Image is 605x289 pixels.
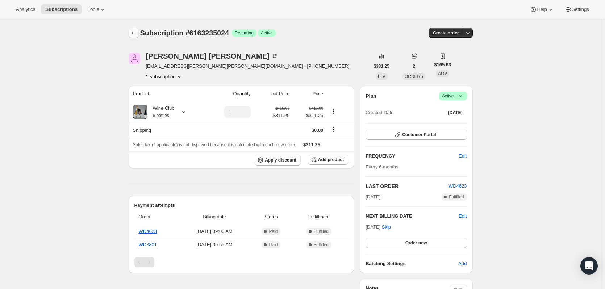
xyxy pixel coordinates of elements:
[366,92,376,100] h2: Plan
[366,130,467,140] button: Customer Portal
[88,7,99,12] span: Tools
[444,108,467,118] button: [DATE]
[153,113,169,118] small: 6 bottles
[525,4,558,14] button: Help
[318,157,344,163] span: Add product
[129,53,140,64] span: Kyle Evans
[309,106,323,110] small: $415.00
[572,7,589,12] span: Settings
[366,238,467,248] button: Order now
[366,213,459,220] h2: NEXT BILLING DATE
[253,86,292,102] th: Unit Price
[366,152,459,160] h2: FREQUENCY
[429,28,463,38] button: Create order
[294,213,344,221] span: Fulfillment
[235,30,254,36] span: Recurring
[292,86,325,102] th: Price
[134,209,179,225] th: Order
[265,157,296,163] span: Apply discount
[133,105,147,119] img: product img
[405,74,423,79] span: ORDERS
[454,150,471,162] button: Edit
[204,86,253,102] th: Quantity
[434,61,451,68] span: $165.63
[455,93,456,99] span: |
[560,4,593,14] button: Settings
[255,155,301,166] button: Apply discount
[378,74,385,79] span: LTV
[146,53,278,60] div: [PERSON_NAME] [PERSON_NAME]
[314,242,329,248] span: Fulfilled
[41,4,82,14] button: Subscriptions
[129,86,204,102] th: Product
[272,112,289,119] span: $311.25
[134,257,349,267] nav: Pagination
[133,142,296,147] span: Sales tax (if applicable) is not displayed because it is calculated with each new order.
[537,7,547,12] span: Help
[366,183,448,190] h2: LAST ORDER
[181,213,249,221] span: Billing date
[314,229,329,234] span: Fulfilled
[442,92,464,100] span: Active
[181,241,249,248] span: [DATE] · 09:55 AM
[294,112,323,119] span: $311.25
[366,164,398,169] span: Every 6 months
[377,221,395,233] button: Skip
[303,142,320,147] span: $311.25
[366,224,391,230] span: [DATE] ·
[269,229,278,234] span: Paid
[134,202,349,209] h2: Payment attempts
[459,213,467,220] button: Edit
[147,105,175,119] div: Wine Club
[454,258,471,269] button: Add
[366,260,458,267] h6: Batching Settings
[16,7,35,12] span: Analytics
[402,132,436,138] span: Customer Portal
[327,107,339,115] button: Product actions
[438,71,447,76] span: AOV
[83,4,110,14] button: Tools
[146,63,350,70] span: [EMAIL_ADDRESS][PERSON_NAME][PERSON_NAME][DOMAIN_NAME] · [PHONE_NUMBER]
[181,228,249,235] span: [DATE] · 09:00 AM
[580,257,598,275] div: Open Intercom Messenger
[408,61,420,71] button: 2
[12,4,39,14] button: Analytics
[366,193,380,201] span: [DATE]
[139,242,157,247] a: WD3801
[129,28,139,38] button: Subscriptions
[448,183,467,189] a: WD4623
[139,229,157,234] a: WD4623
[327,125,339,133] button: Shipping actions
[269,242,278,248] span: Paid
[459,152,467,160] span: Edit
[45,7,78,12] span: Subscriptions
[458,260,467,267] span: Add
[374,63,389,69] span: $331.25
[366,109,393,116] span: Created Date
[382,223,391,231] span: Skip
[448,110,463,116] span: [DATE]
[308,155,348,165] button: Add product
[405,240,427,246] span: Order now
[129,122,204,138] th: Shipping
[370,61,394,71] button: $331.25
[433,30,459,36] span: Create order
[146,73,183,80] button: Product actions
[448,183,467,190] button: WD4623
[275,106,289,110] small: $415.00
[413,63,415,69] span: 2
[449,194,464,200] span: Fulfilled
[312,127,324,133] span: $0.00
[261,30,273,36] span: Active
[140,29,229,37] span: Subscription #6163235024
[253,213,289,221] span: Status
